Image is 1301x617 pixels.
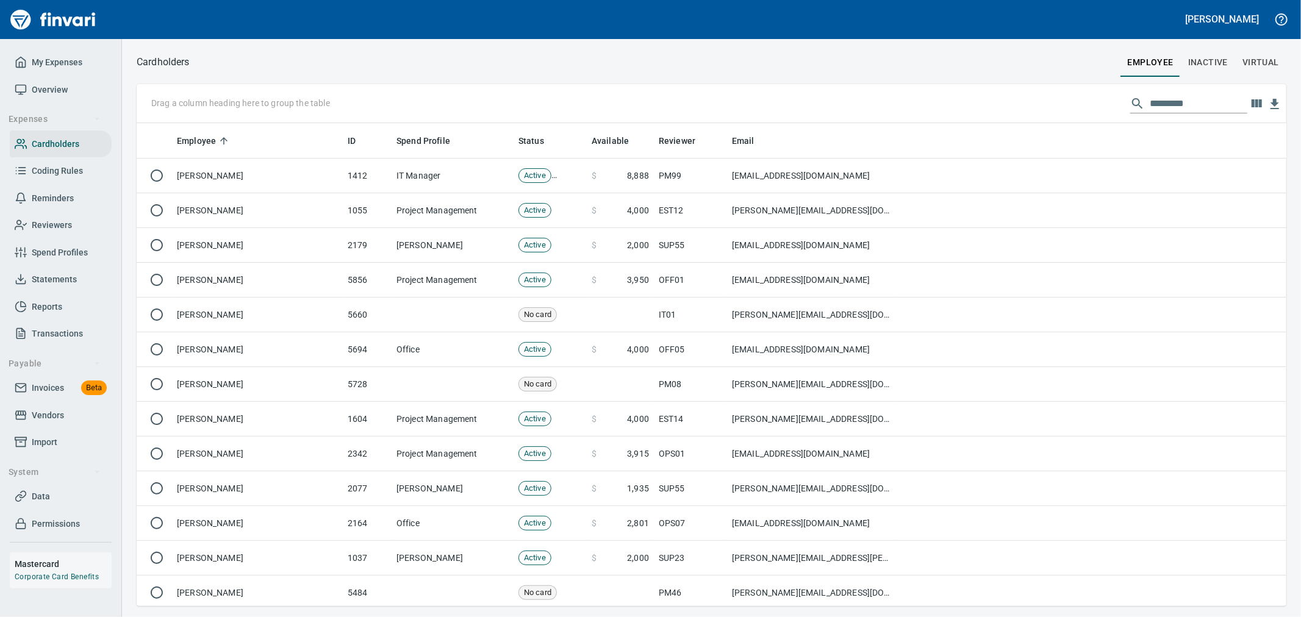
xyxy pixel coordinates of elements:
[343,437,392,471] td: 2342
[727,576,898,610] td: [PERSON_NAME][EMAIL_ADDRESS][DOMAIN_NAME]
[392,541,514,576] td: [PERSON_NAME]
[519,483,551,494] span: Active
[172,367,343,402] td: [PERSON_NAME]
[4,461,106,483] button: System
[654,263,727,298] td: OFF01
[592,517,597,529] span: $
[81,381,107,395] span: Beta
[519,413,551,425] span: Active
[519,379,556,390] span: No card
[654,228,727,263] td: SUP55
[519,587,556,599] span: No card
[10,483,112,510] a: Data
[172,228,343,263] td: [PERSON_NAME]
[1242,55,1279,70] span: virtual
[343,471,392,506] td: 2077
[32,299,62,315] span: Reports
[392,263,514,298] td: Project Management
[727,228,898,263] td: [EMAIL_ADDRESS][DOMAIN_NAME]
[659,134,711,148] span: Reviewer
[519,344,551,355] span: Active
[137,55,190,70] p: Cardholders
[592,343,597,355] span: $
[519,274,551,286] span: Active
[10,266,112,293] a: Statements
[137,55,190,70] nav: breadcrumb
[627,448,649,460] span: 3,915
[727,541,898,576] td: [PERSON_NAME][EMAIL_ADDRESS][PERSON_NAME][DOMAIN_NAME]
[177,134,232,148] span: Employee
[172,471,343,506] td: [PERSON_NAME]
[392,228,514,263] td: [PERSON_NAME]
[1186,13,1259,26] h5: [PERSON_NAME]
[10,320,112,348] a: Transactions
[659,134,695,148] span: Reviewer
[32,516,80,532] span: Permissions
[172,193,343,228] td: [PERSON_NAME]
[627,274,649,286] span: 3,950
[592,448,597,460] span: $
[348,134,356,148] span: ID
[32,435,57,450] span: Import
[654,506,727,541] td: OPS07
[392,332,514,367] td: Office
[732,134,770,148] span: Email
[172,298,343,332] td: [PERSON_NAME]
[177,134,216,148] span: Employee
[172,541,343,576] td: [PERSON_NAME]
[592,134,629,148] span: Available
[32,82,68,98] span: Overview
[727,332,898,367] td: [EMAIL_ADDRESS][DOMAIN_NAME]
[7,5,99,34] a: Finvari
[343,576,392,610] td: 5484
[654,541,727,576] td: SUP23
[32,489,50,504] span: Data
[727,506,898,541] td: [EMAIL_ADDRESS][DOMAIN_NAME]
[1247,95,1266,113] button: Choose columns to display
[392,506,514,541] td: Office
[551,170,585,182] span: Mailed
[32,163,83,179] span: Coding Rules
[10,293,112,321] a: Reports
[1266,95,1284,113] button: Download Table
[727,263,898,298] td: [EMAIL_ADDRESS][DOMAIN_NAME]
[172,576,343,610] td: [PERSON_NAME]
[1183,10,1262,29] button: [PERSON_NAME]
[519,170,551,182] span: Active
[32,245,88,260] span: Spend Profiles
[518,134,560,148] span: Status
[343,159,392,193] td: 1412
[32,55,82,70] span: My Expenses
[32,218,72,233] span: Reviewers
[10,374,112,402] a: InvoicesBeta
[172,263,343,298] td: [PERSON_NAME]
[727,402,898,437] td: [PERSON_NAME][EMAIL_ADDRESS][DOMAIN_NAME]
[10,429,112,456] a: Import
[592,413,597,425] span: $
[343,228,392,263] td: 2179
[343,367,392,402] td: 5728
[172,332,343,367] td: [PERSON_NAME]
[32,380,64,396] span: Invoices
[592,274,597,286] span: $
[396,134,466,148] span: Spend Profile
[172,402,343,437] td: [PERSON_NAME]
[15,557,112,571] h6: Mastercard
[343,402,392,437] td: 1604
[654,367,727,402] td: PM08
[654,402,727,437] td: EST14
[15,572,99,581] a: Corporate Card Benefits
[727,193,898,228] td: [PERSON_NAME][EMAIL_ADDRESS][DOMAIN_NAME]
[518,134,544,148] span: Status
[654,193,727,228] td: EST12
[32,137,79,152] span: Cardholders
[10,212,112,239] a: Reviewers
[1128,55,1174,70] span: employee
[654,298,727,332] td: IT01
[172,437,343,471] td: [PERSON_NAME]
[10,49,112,76] a: My Expenses
[592,204,597,216] span: $
[1188,55,1228,70] span: Inactive
[592,134,645,148] span: Available
[392,437,514,471] td: Project Management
